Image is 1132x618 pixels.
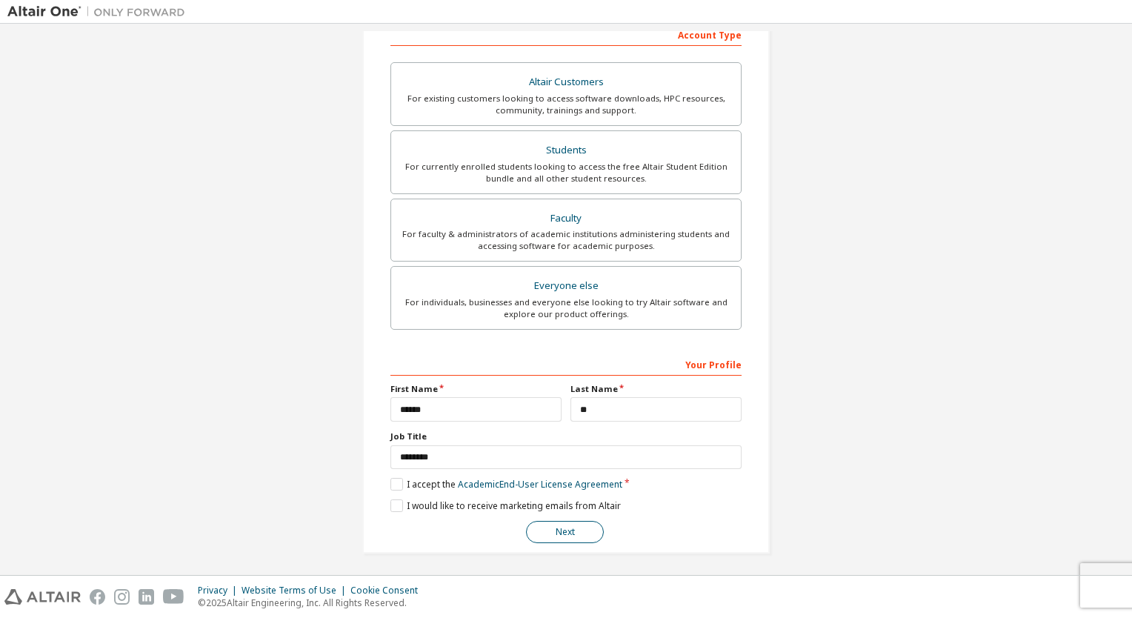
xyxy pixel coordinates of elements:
label: Job Title [390,431,742,442]
img: facebook.svg [90,589,105,605]
div: Account Type [390,22,742,46]
div: For currently enrolled students looking to access the free Altair Student Edition bundle and all ... [400,161,732,185]
img: altair_logo.svg [4,589,81,605]
label: First Name [390,383,562,395]
div: Altair Customers [400,72,732,93]
label: Last Name [570,383,742,395]
div: Privacy [198,585,242,597]
label: I accept the [390,478,622,491]
div: Website Terms of Use [242,585,350,597]
div: Faculty [400,208,732,229]
div: For existing customers looking to access software downloads, HPC resources, community, trainings ... [400,93,732,116]
div: Your Profile [390,352,742,376]
div: Students [400,140,732,161]
div: For individuals, businesses and everyone else looking to try Altair software and explore our prod... [400,296,732,320]
a: Academic End-User License Agreement [458,478,622,491]
img: Altair One [7,4,193,19]
div: Everyone else [400,276,732,296]
img: youtube.svg [163,589,184,605]
div: For faculty & administrators of academic institutions administering students and accessing softwa... [400,228,732,252]
p: © 2025 Altair Engineering, Inc. All Rights Reserved. [198,597,427,609]
label: I would like to receive marketing emails from Altair [390,499,621,512]
button: Next [526,521,604,543]
div: Cookie Consent [350,585,427,597]
img: instagram.svg [114,589,130,605]
img: linkedin.svg [139,589,154,605]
